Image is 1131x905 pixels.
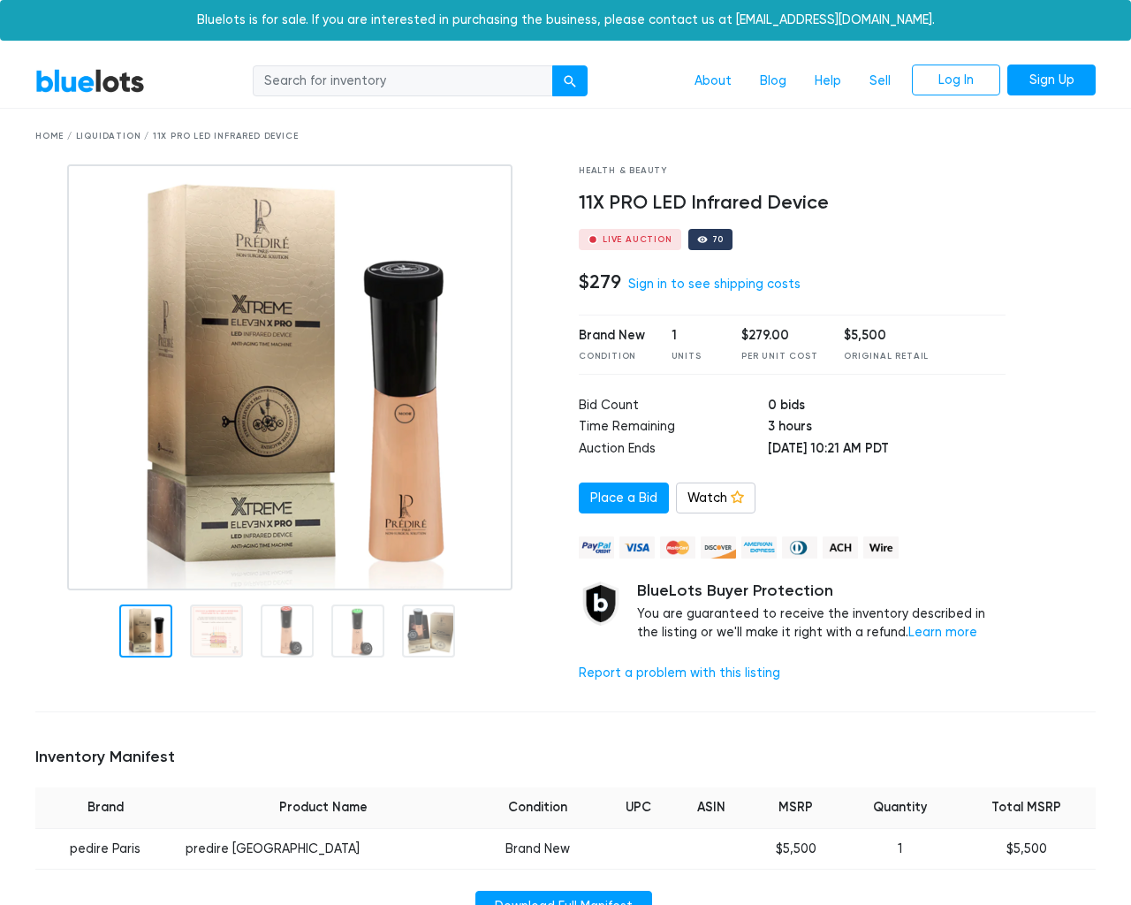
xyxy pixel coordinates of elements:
td: Auction Ends [579,439,768,461]
a: About [680,65,746,98]
td: Time Remaining [579,417,768,439]
td: pedire Paris [35,828,175,870]
a: BlueLots [35,68,145,94]
div: 70 [712,235,725,244]
td: predire [GEOGRAPHIC_DATA] [175,828,472,870]
td: Bid Count [579,396,768,418]
th: Condition [472,787,603,828]
th: Quantity [843,787,957,828]
h5: BlueLots Buyer Protection [637,582,1006,601]
div: Health & Beauty [579,164,1006,178]
div: $5,500 [844,326,929,346]
img: buyer_protection_shield-3b65640a83011c7d3ede35a8e5a80bfdfaa6a97447f0071c1475b91a4b0b3d01.png [579,582,623,626]
img: ach-b7992fed28a4f97f893c574229be66187b9afb3f1a8d16a4691d3d3140a8ab00.png [823,536,858,559]
td: 1 [843,828,957,870]
a: Log In [912,65,1000,96]
a: Help [801,65,855,98]
a: Sign in to see shipping costs [628,277,801,292]
th: Brand [35,787,175,828]
a: Report a problem with this listing [579,665,780,681]
div: Per Unit Cost [741,350,817,363]
img: wire-908396882fe19aaaffefbd8e17b12f2f29708bd78693273c0e28e3a24408487f.png [863,536,899,559]
img: diners_club-c48f30131b33b1bb0e5d0e2dbd43a8bea4cb12cb2961413e2f4250e06c020426.png [782,536,817,559]
div: Condition [579,350,645,363]
div: 1 [672,326,716,346]
td: Brand New [472,828,603,870]
img: paypal_credit-80455e56f6e1299e8d57f40c0dcee7b8cd4ae79b9eccbfc37e2480457ba36de9.png [579,536,614,559]
td: 0 bids [768,396,1006,418]
td: $5,500 [749,828,843,870]
a: Blog [746,65,801,98]
td: $5,500 [957,828,1096,870]
div: $279.00 [741,326,817,346]
a: Place a Bid [579,483,669,514]
a: Sell [855,65,905,98]
td: 3 hours [768,417,1006,439]
th: ASIN [673,787,748,828]
img: mastercard-42073d1d8d11d6635de4c079ffdb20a4f30a903dc55d1612383a1b395dd17f39.png [660,536,695,559]
h4: 11X PRO LED Infrared Device [579,192,1006,215]
th: Total MSRP [957,787,1096,828]
div: Units [672,350,716,363]
div: Brand New [579,326,645,346]
input: Search for inventory [253,65,553,97]
td: [DATE] 10:21 AM PDT [768,439,1006,461]
th: MSRP [749,787,843,828]
img: visa-79caf175f036a155110d1892330093d4c38f53c55c9ec9e2c3a54a56571784bb.png [619,536,655,559]
div: You are guaranteed to receive the inventory described in the listing or we'll make it right with ... [637,582,1006,643]
h5: Inventory Manifest [35,748,1096,767]
a: Sign Up [1007,65,1096,96]
img: american_express-ae2a9f97a040b4b41f6397f7637041a5861d5f99d0716c09922aba4e24c8547d.png [741,536,777,559]
h4: $279 [579,270,621,293]
th: Product Name [175,787,472,828]
img: 1b0cca95-ac37-4ebc-9240-76462fe8ba54-1707613570.png [67,164,512,590]
th: UPC [603,787,674,828]
div: Live Auction [603,235,672,244]
a: Learn more [908,625,977,640]
div: Original Retail [844,350,929,363]
a: Watch [676,483,755,514]
div: Home / Liquidation / 11X PRO LED Infrared Device [35,130,1096,143]
img: discover-82be18ecfda2d062aad2762c1ca80e2d36a4073d45c9e0ffae68cd515fbd3d32.png [701,536,736,559]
